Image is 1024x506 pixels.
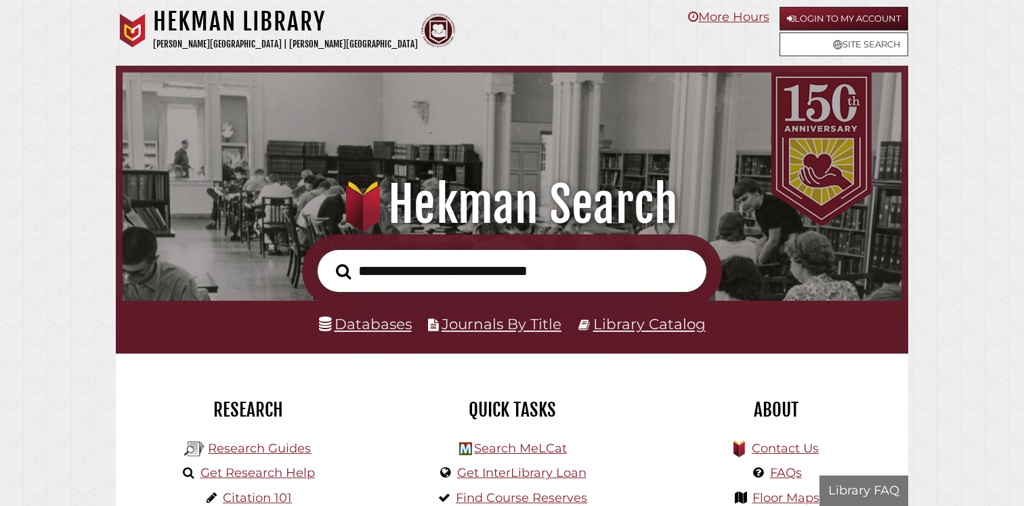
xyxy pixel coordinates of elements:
h2: About [654,398,898,421]
a: More Hours [688,9,769,24]
img: Calvin University [116,14,150,47]
a: Get InterLibrary Loan [457,465,586,480]
h1: Hekman Search [138,175,887,234]
h1: Hekman Library [153,7,418,37]
a: Find Course Reserves [456,490,587,505]
h2: Research [126,398,370,421]
button: Search [329,260,358,284]
a: Get Research Help [200,465,315,480]
img: Hekman Library Logo [184,439,205,459]
i: Search [336,263,351,279]
img: Hekman Library Logo [459,442,472,455]
a: Site Search [780,33,908,56]
a: Journals By Title [442,315,561,333]
a: Citation 101 [223,490,292,505]
a: Search MeLCat [474,441,567,456]
a: Login to My Account [780,7,908,30]
h2: Quick Tasks [390,398,634,421]
a: FAQs [770,465,802,480]
a: Library Catalog [593,315,706,333]
img: Calvin Theological Seminary [421,14,455,47]
a: Databases [319,315,412,333]
a: Floor Maps [752,490,819,505]
a: Contact Us [752,441,819,456]
p: [PERSON_NAME][GEOGRAPHIC_DATA] | [PERSON_NAME][GEOGRAPHIC_DATA] [153,37,418,52]
a: Research Guides [208,441,311,456]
